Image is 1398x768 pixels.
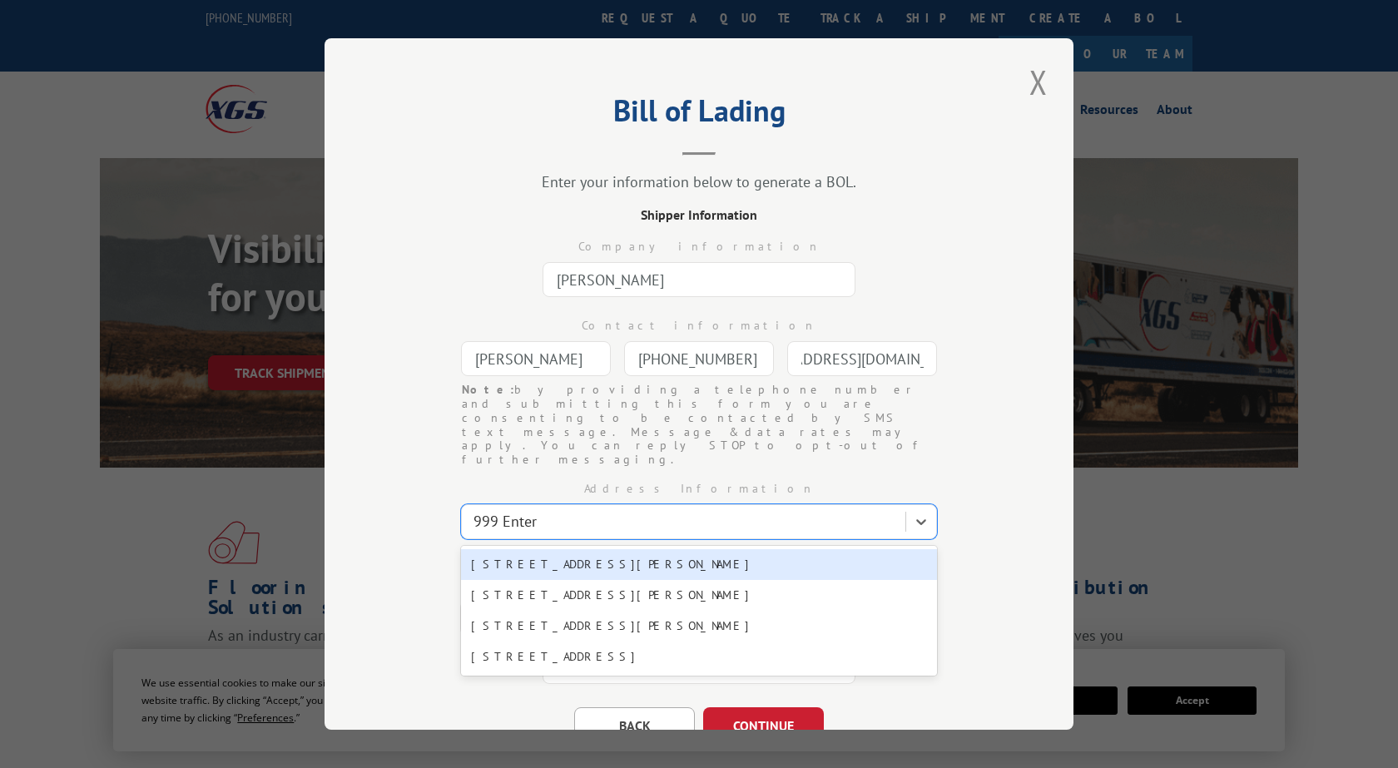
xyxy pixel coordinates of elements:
div: [STREET_ADDRESS] [461,642,937,672]
div: Address Information [408,480,990,498]
button: CONTINUE [703,707,824,744]
div: [STREET_ADDRESS][PERSON_NAME] [461,549,937,580]
div: [STREET_ADDRESS][PERSON_NAME] [461,611,937,642]
input: Contact Name [461,341,611,376]
input: Email [787,341,937,376]
div: [STREET_ADDRESS][PERSON_NAME] [461,580,937,611]
input: Phone [624,341,774,376]
div: Shipper Information [408,205,990,225]
strong: Note: [462,382,514,397]
button: BACK [574,707,695,744]
div: Enter your information below to generate a BOL. [408,172,990,191]
div: by providing a telephone number and submitting this form you are consenting to be contacted by SM... [462,383,936,467]
h2: Bill of Lading [408,99,990,131]
div: Company information [408,238,990,255]
div: Contact information [408,317,990,334]
button: Close modal [1024,59,1053,105]
input: Company Name [543,262,855,297]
